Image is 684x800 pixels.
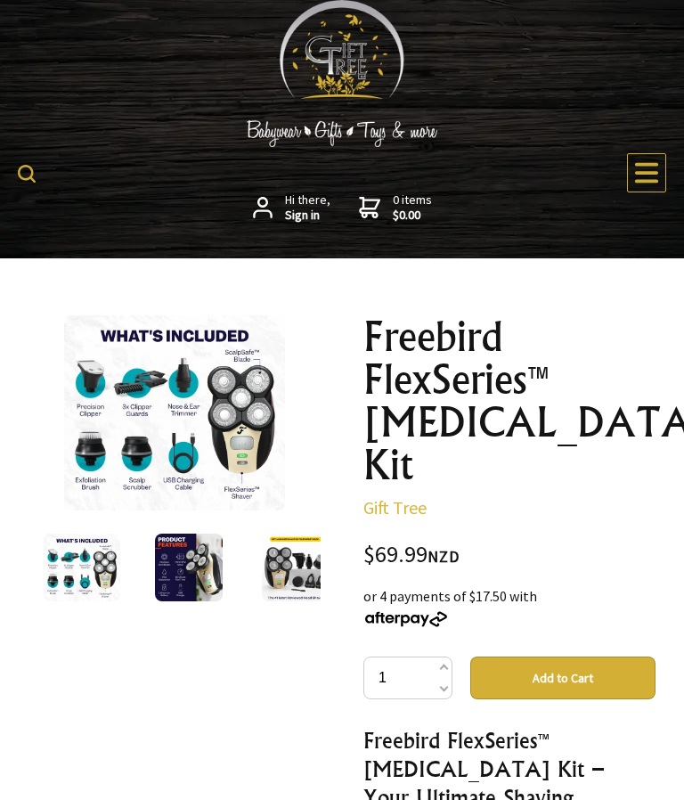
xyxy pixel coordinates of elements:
a: Hi there,Sign in [253,192,330,224]
strong: $0.00 [393,208,432,224]
div: $69.99 [363,543,655,567]
button: Add to Cart [470,657,655,699]
img: Freebird FlexSeries™ Head Shaving Kit [44,534,120,601]
img: Freebird FlexSeries™ Head Shaving Kit [262,534,330,601]
h1: Freebird FlexSeries™ [MEDICAL_DATA] Kit [363,315,655,486]
img: Freebird FlexSeries™ Head Shaving Kit [64,315,285,510]
img: Babywear - Gifts - Toys & more [208,120,476,147]
span: NZD [427,546,460,567]
img: Afterpay [363,611,449,627]
img: Freebird FlexSeries™ Head Shaving Kit [155,534,223,601]
div: or 4 payments of $17.50 with [363,585,655,628]
a: 0 items$0.00 [359,192,432,224]
img: product search [18,165,36,183]
strong: Sign in [285,208,330,224]
span: 0 items [393,192,432,224]
span: Hi there, [285,192,330,224]
a: Gift Tree [363,496,427,518]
